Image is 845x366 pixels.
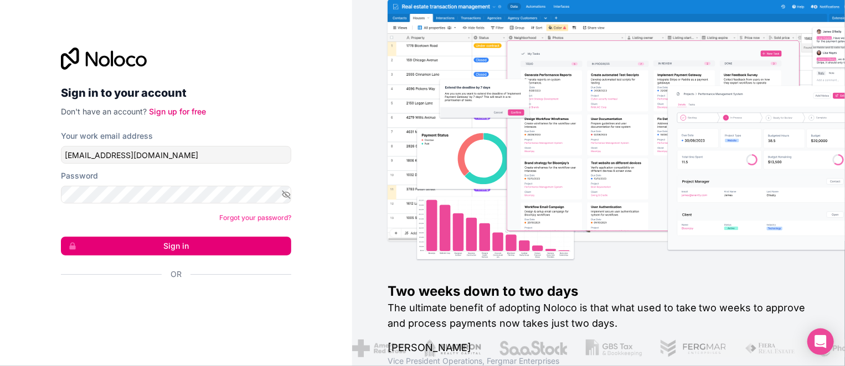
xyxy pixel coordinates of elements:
[171,269,182,280] span: Or
[388,283,810,300] h1: Two weeks down to two days
[388,340,810,355] h1: [PERSON_NAME]
[352,339,406,357] img: /assets/american-red-cross-BAupjrZR.png
[61,237,291,255] button: Sign in
[388,300,810,331] h2: The ultimate benefit of adopting Noloco is that what used to take two weeks to approve and proces...
[61,130,153,142] label: Your work email address
[149,107,206,116] a: Sign up for free
[61,186,291,203] input: Password
[61,146,291,164] input: Email address
[61,170,98,181] label: Password
[807,328,834,355] div: Open Intercom Messenger
[61,107,147,116] span: Don't have an account?
[219,213,291,222] a: Forgot your password?
[61,83,291,103] h2: Sign in to your account
[55,292,288,316] iframe: Sign in with Google Button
